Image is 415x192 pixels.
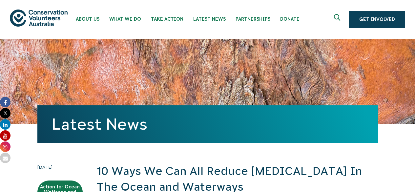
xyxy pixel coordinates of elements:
[236,16,270,22] span: Partnerships
[334,14,342,25] span: Expand search box
[52,115,147,133] a: Latest News
[37,163,83,171] time: [DATE]
[193,16,226,22] span: Latest News
[10,10,68,26] img: logo.svg
[330,11,346,27] button: Expand search box Close search box
[151,16,183,22] span: Take Action
[280,16,300,22] span: Donate
[76,16,99,22] span: About Us
[109,16,141,22] span: What We Do
[349,11,405,28] a: Get Involved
